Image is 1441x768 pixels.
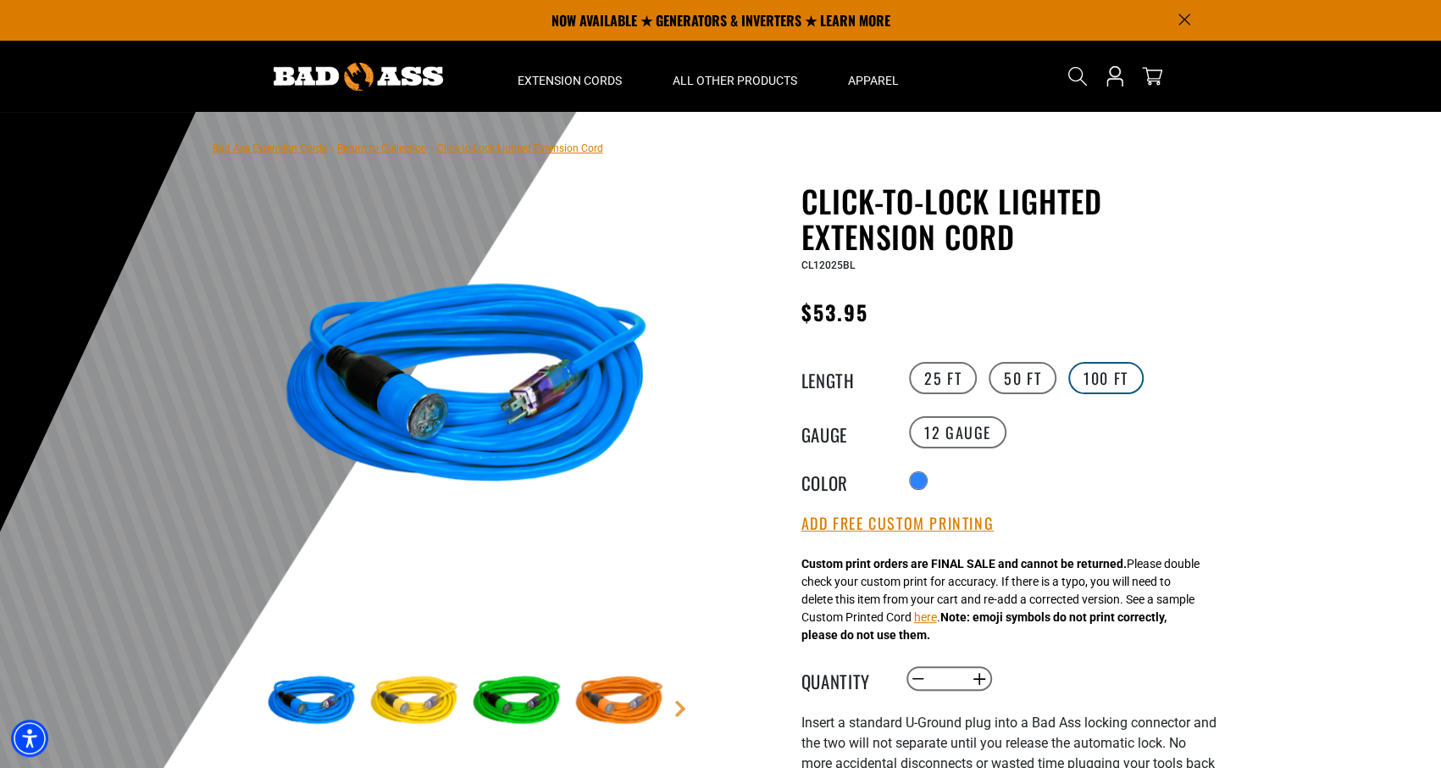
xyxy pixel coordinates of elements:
span: Click-to-Lock Lighted Extension Cord [437,142,603,154]
a: Next [672,700,689,717]
span: Extension Cords [518,73,622,88]
summary: Apparel [823,41,924,112]
a: Open this option [1101,41,1128,112]
label: Quantity [801,668,886,690]
span: All Other Products [673,73,797,88]
a: Return to Collection [337,142,427,154]
summary: Extension Cords [492,41,647,112]
span: $53.95 [801,297,868,327]
summary: Search [1064,63,1091,90]
h1: Click-to-Lock Lighted Extension Cord [801,183,1217,254]
img: yellow [365,653,463,751]
nav: breadcrumbs [213,137,603,158]
legend: Length [801,367,886,389]
img: blue [263,653,361,751]
img: green [468,653,566,751]
span: › [430,142,434,154]
legend: Color [801,470,886,492]
img: blue [263,186,671,595]
label: 25 FT [909,362,977,394]
label: 50 FT [989,362,1056,394]
strong: Note: emoji symbols do not print correctly, please do not use them. [801,610,1167,642]
label: 12 Gauge [909,416,1006,448]
button: here [914,609,937,626]
img: Bad Ass Extension Cords [274,63,443,91]
legend: Gauge [801,421,886,443]
a: Bad Ass Extension Cords [213,142,327,154]
div: Accessibility Menu [11,720,48,757]
span: CL12025BL [801,259,855,271]
button: Add Free Custom Printing [801,515,994,533]
strong: Custom print orders are FINAL SALE and cannot be returned. [801,557,1127,570]
span: Apparel [848,73,899,88]
span: › [330,142,334,154]
div: Please double check your custom print for accuracy. If there is a typo, you will need to delete t... [801,555,1200,644]
summary: All Other Products [647,41,823,112]
img: orange [570,653,668,751]
label: 100 FT [1068,362,1144,394]
a: cart [1139,66,1166,86]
